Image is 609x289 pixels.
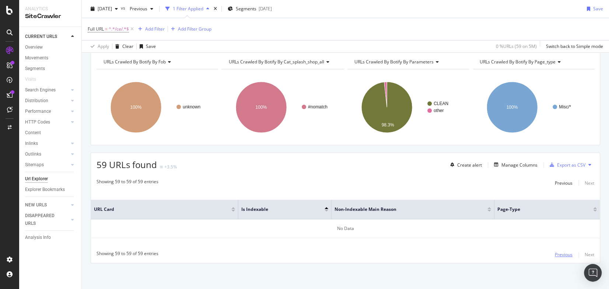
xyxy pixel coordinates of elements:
[496,43,537,49] div: 0 % URLs ( 59 on 5M )
[25,6,76,12] div: Analytics
[584,264,602,282] div: Open Intercom Messenger
[555,178,573,187] button: Previous
[88,3,121,15] button: [DATE]
[491,160,538,169] button: Manage Columns
[25,86,56,94] div: Search Engines
[353,56,462,68] h4: URLs Crawled By Botify By parameters
[135,25,165,34] button: Add Filter
[543,41,603,52] button: Switch back to Simple mode
[236,6,256,12] span: Segments
[25,129,41,137] div: Content
[25,161,69,169] a: Sitemaps
[25,54,76,62] a: Movements
[25,212,69,227] a: DISAPPEARED URLS
[473,75,593,139] svg: A chart.
[256,105,267,110] text: 100%
[25,33,69,41] a: CURRENT URLS
[559,104,571,109] text: Misc/*
[122,43,133,49] div: Clear
[25,97,69,105] a: Distribution
[259,6,272,12] div: [DATE]
[585,180,594,186] div: Next
[25,186,65,194] div: Explorer Bookmarks
[25,118,69,126] a: HTTP Codes
[104,59,166,65] span: URLs Crawled By Botify By fob
[25,201,69,209] a: NEW URLS
[25,54,48,62] div: Movements
[25,33,57,41] div: CURRENT URLS
[227,56,337,68] h4: URLs Crawled By Botify By cat_splash_shop_all
[555,180,573,186] div: Previous
[585,250,594,259] button: Next
[501,162,538,168] div: Manage Columns
[25,201,47,209] div: NEW URLS
[381,122,394,128] text: 98.3%
[25,234,51,241] div: Analysis Info
[97,250,158,259] div: Showing 59 to 59 of 59 entries
[178,26,211,32] div: Add Filter Group
[25,234,76,241] a: Analysis Info
[434,108,444,113] text: other
[130,105,142,110] text: 100%
[183,104,200,109] text: unknown
[480,59,556,65] span: URLs Crawled By Botify By page_type
[25,140,38,147] div: Inlinks
[25,118,50,126] div: HTTP Codes
[97,75,217,139] svg: A chart.
[88,26,104,32] span: Full URL
[585,178,594,187] button: Next
[25,65,45,73] div: Segments
[25,76,36,83] div: Visits
[146,43,156,49] div: Save
[25,86,69,94] a: Search Engines
[97,178,158,187] div: Showing 59 to 59 of 59 entries
[25,43,43,51] div: Overview
[98,43,109,49] div: Apply
[241,206,314,213] span: Is Indexable
[127,3,156,15] button: Previous
[25,43,76,51] a: Overview
[546,43,603,49] div: Switch back to Simple mode
[335,206,476,213] span: Non-Indexable Main Reason
[506,105,518,110] text: 100%
[25,76,43,83] a: Visits
[137,41,156,52] button: Save
[112,41,133,52] button: Clear
[25,150,69,158] a: Outlinks
[222,75,342,139] svg: A chart.
[145,26,165,32] div: Add Filter
[447,159,482,171] button: Create alert
[94,206,230,213] span: URL Card
[25,65,76,73] a: Segments
[25,161,44,169] div: Sitemaps
[225,3,275,15] button: Segments[DATE]
[347,75,468,139] div: A chart.
[98,6,112,12] span: 2025 Sep. 4th
[25,108,69,115] a: Performance
[25,150,41,158] div: Outlinks
[457,162,482,168] div: Create alert
[25,108,51,115] div: Performance
[173,6,203,12] div: 1 Filter Applied
[25,12,76,21] div: SiteCrawler
[25,212,62,227] div: DISAPPEARED URLS
[434,101,448,106] text: CLEAN
[25,129,76,137] a: Content
[547,159,585,171] button: Export as CSV
[25,97,48,105] div: Distribution
[91,219,600,238] div: No Data
[121,5,127,11] span: vs
[109,24,129,34] span: ^.*/ce/.*$
[593,6,603,12] div: Save
[127,6,147,12] span: Previous
[160,166,163,168] img: Equal
[25,175,48,183] div: Url Explorer
[584,3,603,15] button: Save
[105,26,108,32] span: =
[25,140,69,147] a: Inlinks
[557,162,585,168] div: Export as CSV
[354,59,434,65] span: URLs Crawled By Botify By parameters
